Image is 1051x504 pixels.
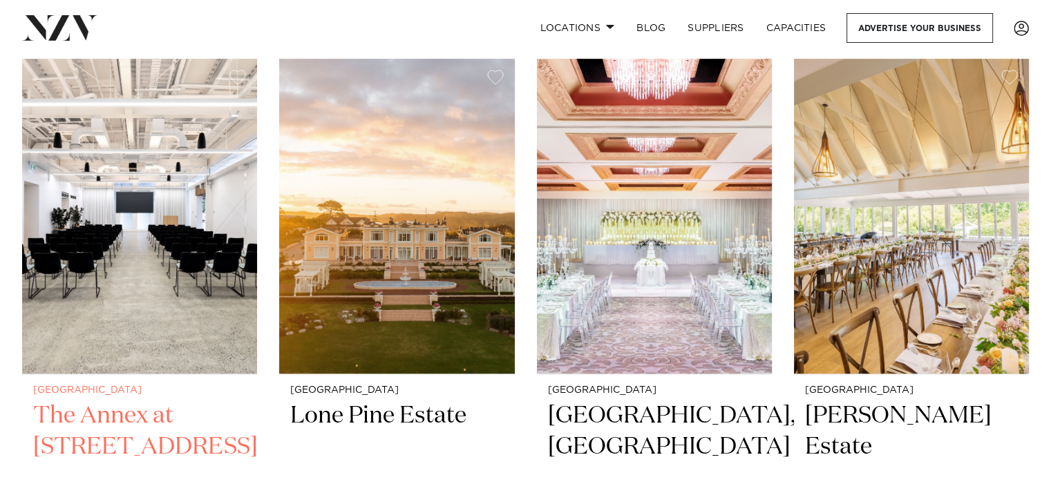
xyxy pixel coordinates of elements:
small: [GEOGRAPHIC_DATA] [290,385,503,396]
small: [GEOGRAPHIC_DATA] [805,385,1018,396]
a: BLOG [625,13,676,43]
a: Locations [529,13,625,43]
h2: [PERSON_NAME] Estate [805,400,1018,494]
a: SUPPLIERS [676,13,755,43]
a: Advertise your business [846,13,993,43]
a: Capacities [755,13,837,43]
small: [GEOGRAPHIC_DATA] [33,385,246,396]
h2: [GEOGRAPHIC_DATA], [GEOGRAPHIC_DATA] [548,400,761,494]
img: nzv-logo.png [22,15,97,40]
small: [GEOGRAPHIC_DATA] [548,385,761,396]
h2: Lone Pine Estate [290,400,503,494]
h2: The Annex at [STREET_ADDRESS] [33,400,246,494]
